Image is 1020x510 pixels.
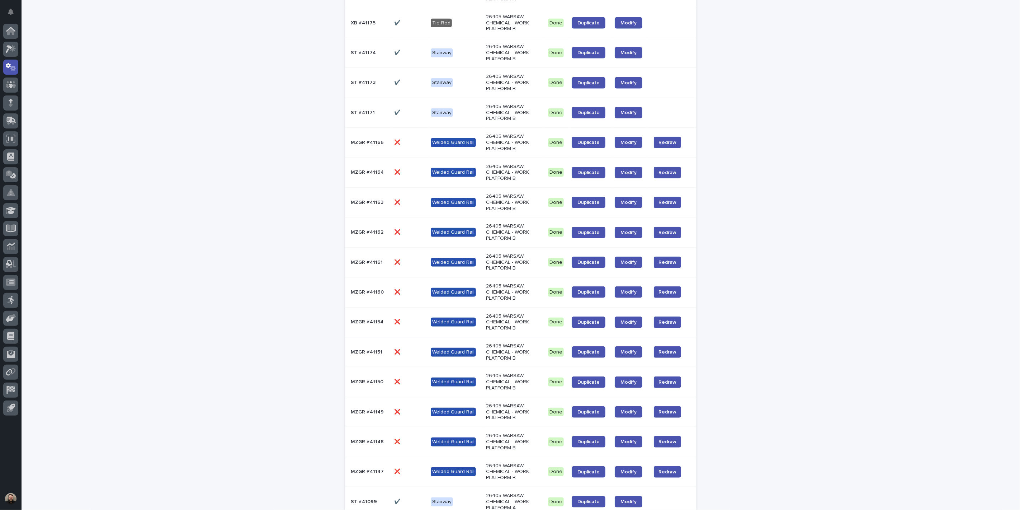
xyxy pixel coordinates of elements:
button: Redraw [654,466,681,478]
span: Duplicate [577,350,600,355]
button: Redraw [654,227,681,238]
span: Duplicate [577,110,600,115]
div: Done [548,497,564,506]
div: Done [548,348,564,357]
p: 26405 WARSAW CHEMICAL - WORK PLATFORM B [486,14,537,32]
span: Redraw [658,468,676,476]
div: Welded Guard Rail [431,318,476,327]
span: Duplicate [577,50,600,55]
p: ❌ [394,348,402,355]
p: ST #41173 [351,78,377,86]
p: ✔️ [394,19,402,26]
p: 26405 WARSAW CHEMICAL - WORK PLATFORM B [486,223,537,241]
a: Duplicate [572,286,605,298]
span: Duplicate [577,230,600,235]
p: 26405 WARSAW CHEMICAL - WORK PLATFORM B [486,74,537,92]
p: ✔️ [394,48,402,56]
p: ST #41171 [351,108,376,116]
span: Duplicate [577,170,600,175]
a: Duplicate [572,167,605,178]
p: ST #41174 [351,48,377,56]
div: Stairway [431,497,453,506]
span: Duplicate [577,260,600,265]
span: Modify [620,350,637,355]
a: Modify [615,17,642,29]
button: Notifications [3,4,18,19]
p: ❌ [394,228,402,235]
span: Modify [620,469,637,474]
a: Modify [615,107,642,118]
p: ✔️ [394,108,402,116]
span: Redraw [658,259,676,266]
p: ❌ [394,378,402,385]
button: Redraw [654,197,681,208]
div: Done [548,258,564,267]
div: Notifications [9,9,18,20]
div: Done [548,78,564,87]
tr: MZGR #41154MZGR #41154 ❌❌ Welded Guard Rail26405 WARSAW CHEMICAL - WORK PLATFORM BDoneDuplicateMo... [345,307,696,337]
div: Done [548,138,564,147]
div: Done [548,408,564,417]
button: Redraw [654,286,681,298]
span: Redraw [658,199,676,206]
p: 26405 WARSAW CHEMICAL - WORK PLATFORM B [486,403,537,421]
button: Redraw [654,317,681,328]
a: Modify [615,47,642,59]
div: Welded Guard Rail [431,198,476,207]
a: Modify [615,197,642,208]
a: Modify [615,286,642,298]
div: Done [548,19,564,28]
tr: ST #41174ST #41174 ✔️✔️ Stairway26405 WARSAW CHEMICAL - WORK PLATFORM BDoneDuplicateModify [345,38,696,68]
button: Redraw [654,167,681,178]
p: 26405 WARSAW CHEMICAL - WORK PLATFORM B [486,343,537,361]
p: 26405 WARSAW CHEMICAL - WORK PLATFORM B [486,134,537,151]
p: MZGR #41147 [351,467,385,475]
span: Modify [620,260,637,265]
button: users-avatar [3,491,18,506]
span: Modify [620,320,637,325]
a: Modify [615,137,642,148]
p: XB #41175 [351,19,377,26]
p: 26405 WARSAW CHEMICAL - WORK PLATFORM B [486,253,537,271]
div: Welded Guard Rail [431,228,476,237]
p: 26405 WARSAW CHEMICAL - WORK PLATFORM B [486,313,537,331]
a: Duplicate [572,317,605,328]
p: MZGR #41148 [351,438,385,445]
span: Modify [620,20,637,25]
tr: MZGR #41164MZGR #41164 ❌❌ Welded Guard Rail26405 WARSAW CHEMICAL - WORK PLATFORM BDoneDuplicateMo... [345,158,696,187]
span: Duplicate [577,140,600,145]
div: Done [548,288,564,297]
a: Duplicate [572,47,605,59]
p: 26405 WARSAW CHEMICAL - WORK PLATFORM B [486,283,537,301]
tr: MZGR #41166MZGR #41166 ❌❌ Welded Guard Rail26405 WARSAW CHEMICAL - WORK PLATFORM BDoneDuplicateMo... [345,128,696,158]
a: Modify [615,466,642,478]
p: ❌ [394,318,402,325]
button: Redraw [654,406,681,418]
span: Redraw [658,289,676,296]
span: Duplicate [577,80,600,85]
button: Redraw [654,137,681,148]
span: Modify [620,290,637,295]
tr: MZGR #41147MZGR #41147 ❌❌ Welded Guard Rail26405 WARSAW CHEMICAL - WORK PLATFORM BDoneDuplicateMo... [345,457,696,487]
span: Redraw [658,319,676,326]
span: Modify [620,140,637,145]
a: Duplicate [572,77,605,89]
p: MZGR #41151 [351,348,384,355]
a: Duplicate [572,197,605,208]
div: Done [548,318,564,327]
a: Duplicate [572,107,605,118]
div: Welded Guard Rail [431,288,476,297]
div: Done [548,108,564,117]
div: Done [548,228,564,237]
div: Done [548,438,564,446]
a: Duplicate [572,376,605,388]
span: Redraw [658,379,676,386]
tr: MZGR #41150MZGR #41150 ❌❌ Welded Guard Rail26405 WARSAW CHEMICAL - WORK PLATFORM BDoneDuplicateMo... [345,367,696,397]
p: 26405 WARSAW CHEMICAL - WORK PLATFORM B [486,164,537,182]
span: Redraw [658,229,676,236]
p: MZGR #41161 [351,258,384,266]
span: Redraw [658,408,676,416]
a: Duplicate [572,496,605,507]
tr: MZGR #41160MZGR #41160 ❌❌ Welded Guard Rail26405 WARSAW CHEMICAL - WORK PLATFORM BDoneDuplicateMo... [345,277,696,307]
a: Duplicate [572,406,605,418]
